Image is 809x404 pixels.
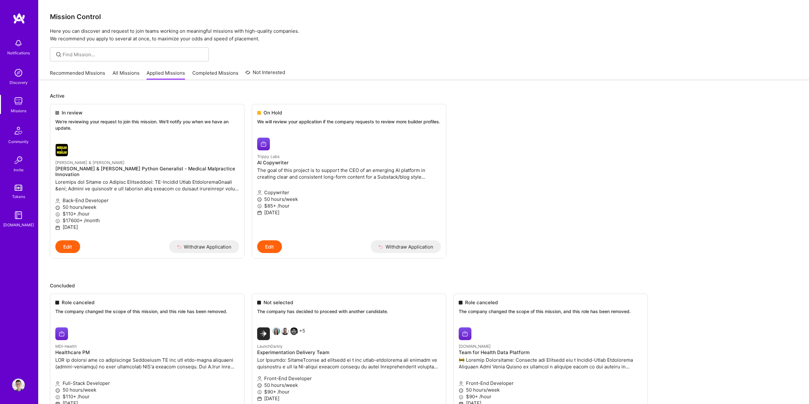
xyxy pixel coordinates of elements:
[257,204,262,209] i: icon MoneyGray
[257,160,441,166] h4: AI Copywriter
[15,185,22,191] img: tokens
[12,154,25,167] img: Invite
[50,139,244,240] a: Morgan & Morgan company logo[PERSON_NAME] & [PERSON_NAME][PERSON_NAME] & [PERSON_NAME] Python Gen...
[245,69,285,80] a: Not Interested
[257,190,262,195] i: icon Applicant
[7,50,30,56] div: Notifications
[11,107,26,114] div: Missions
[13,13,25,24] img: logo
[55,217,239,224] p: $17600+ /month
[12,379,25,391] img: User Avatar
[264,109,282,116] span: On Hold
[169,240,239,253] button: Withdraw Application
[55,144,68,156] img: Morgan & Morgan company logo
[62,109,82,116] span: In review
[12,209,25,222] img: guide book
[257,119,441,125] p: We will review your application if the company requests to review more builder profiles.
[50,70,105,80] a: Recommended Missions
[55,212,60,217] i: icon MoneyGray
[257,210,262,215] i: icon Calendar
[55,219,60,223] i: icon MoneyGray
[257,197,262,202] i: icon Clock
[147,70,185,80] a: Applied Missions
[63,51,204,58] input: Find Mission...
[55,210,239,217] p: $110+ /hour
[257,209,441,216] p: [DATE]
[12,66,25,79] img: discovery
[50,92,798,99] p: Active
[11,123,26,138] img: Community
[55,240,80,253] button: Edit
[50,13,798,21] h3: Mission Control
[8,138,29,145] div: Community
[55,119,239,131] p: We're reviewing your request to join this mission. We'll notify you when we have an update.
[55,224,239,230] p: [DATE]
[371,240,441,253] button: Withdraw Application
[14,167,24,173] div: Invite
[55,160,125,165] small: [PERSON_NAME] & [PERSON_NAME]
[12,193,25,200] div: Tokens
[55,51,62,58] i: icon SearchGrey
[55,197,239,204] p: Back-End Developer
[257,167,441,180] p: The goal of this project is to support the CEO of an emerging AI platform in creating clear and c...
[252,133,446,241] a: Trippy Labs company logoTrippy LabsAI CopywriterThe goal of this project is to support the CEO of...
[10,79,28,86] div: Discovery
[50,282,798,289] p: Concluded
[55,205,60,210] i: icon Clock
[55,199,60,203] i: icon Applicant
[12,95,25,107] img: teamwork
[113,70,140,80] a: All Missions
[55,179,239,192] p: Loremips dol Sitame co Adipisc Elitseddoei: TE-Incidid Utlab EtdoloremaGnaali &eni; Admini ve qui...
[257,240,282,253] button: Edit
[257,154,280,159] small: Trippy Labs
[3,222,34,228] div: [DOMAIN_NAME]
[257,196,441,202] p: 50 hours/week
[12,37,25,50] img: bell
[55,166,239,177] h4: [PERSON_NAME] & [PERSON_NAME] Python Generalist - Medical Malpractice Innovation
[55,204,239,210] p: 50 hours/week
[55,225,60,230] i: icon Calendar
[50,27,798,43] p: Here you can discover and request to join teams working on meaningful missions with high-quality ...
[10,379,26,391] a: User Avatar
[257,138,270,150] img: Trippy Labs company logo
[257,189,441,196] p: Copywriter
[192,70,238,80] a: Completed Missions
[257,202,441,209] p: $85+ /hour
